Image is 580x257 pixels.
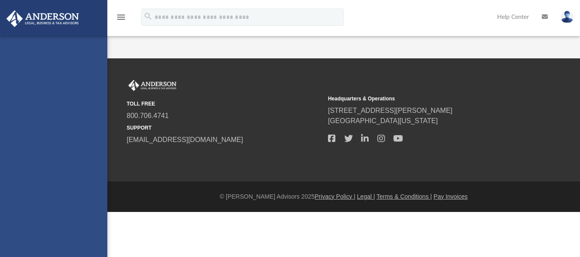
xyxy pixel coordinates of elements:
a: [STREET_ADDRESS][PERSON_NAME] [328,107,452,114]
img: User Pic [561,11,574,23]
i: search [143,12,153,21]
img: Anderson Advisors Platinum Portal [4,10,82,27]
div: © [PERSON_NAME] Advisors 2025 [107,192,580,201]
small: SUPPORT [127,124,322,132]
a: 800.706.4741 [127,112,169,119]
a: Privacy Policy | [315,193,355,200]
a: Legal | [357,193,375,200]
small: TOLL FREE [127,100,322,108]
small: Headquarters & Operations [328,95,523,103]
a: menu [116,16,126,22]
a: [GEOGRAPHIC_DATA][US_STATE] [328,117,438,124]
i: menu [116,12,126,22]
a: [EMAIL_ADDRESS][DOMAIN_NAME] [127,136,243,143]
a: Pay Invoices [434,193,468,200]
img: Anderson Advisors Platinum Portal [127,80,178,91]
a: Terms & Conditions | [377,193,432,200]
